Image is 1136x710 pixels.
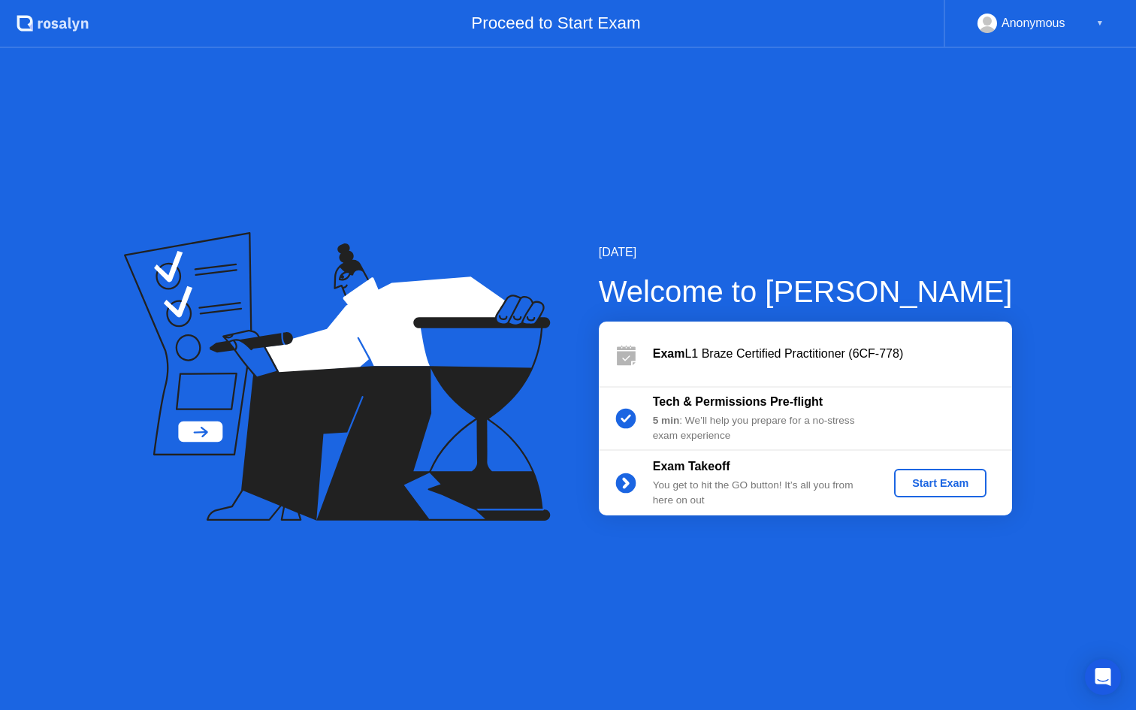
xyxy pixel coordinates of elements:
b: Exam Takeoff [653,460,730,473]
div: Welcome to [PERSON_NAME] [599,269,1013,314]
b: Exam [653,347,685,360]
div: L1 Braze Certified Practitioner (6CF-778) [653,345,1012,363]
div: : We’ll help you prepare for a no-stress exam experience [653,413,869,444]
div: Start Exam [900,477,980,489]
div: You get to hit the GO button! It’s all you from here on out [653,478,869,509]
div: ▼ [1096,14,1104,33]
b: 5 min [653,415,680,426]
b: Tech & Permissions Pre-flight [653,395,823,408]
div: [DATE] [599,243,1013,261]
div: Open Intercom Messenger [1085,659,1121,695]
div: Anonymous [1002,14,1065,33]
button: Start Exam [894,469,986,497]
